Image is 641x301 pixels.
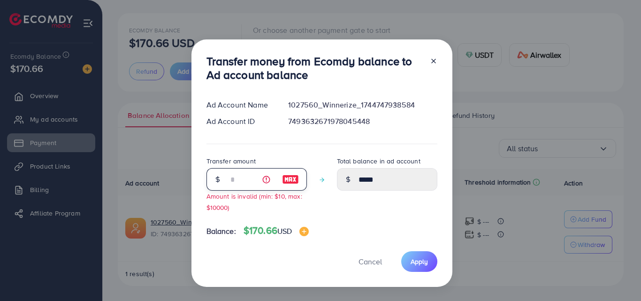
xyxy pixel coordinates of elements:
[299,227,309,236] img: image
[277,226,292,236] span: USD
[206,192,302,211] small: Amount is invalid (min: $10, max: $10000)
[411,257,428,266] span: Apply
[206,54,422,82] h3: Transfer money from Ecomdy balance to Ad account balance
[206,156,256,166] label: Transfer amount
[347,251,394,271] button: Cancel
[244,225,309,237] h4: $170.66
[337,156,420,166] label: Total balance in ad account
[359,256,382,267] span: Cancel
[401,251,437,271] button: Apply
[199,116,281,127] div: Ad Account ID
[601,259,634,294] iframe: Chat
[281,116,444,127] div: 7493632671978045448
[199,100,281,110] div: Ad Account Name
[281,100,444,110] div: 1027560_Winnerize_1744747938584
[206,226,236,237] span: Balance:
[282,174,299,185] img: image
